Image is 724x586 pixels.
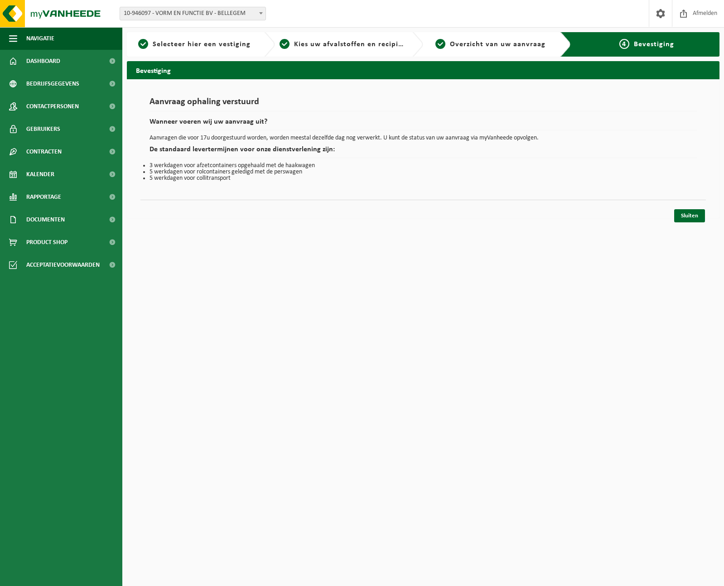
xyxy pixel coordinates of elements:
span: Dashboard [26,50,60,72]
span: Documenten [26,208,65,231]
span: Kies uw afvalstoffen en recipiënten [294,41,419,48]
li: 5 werkdagen voor collitransport [150,175,697,182]
li: 3 werkdagen voor afzetcontainers opgehaald met de haakwagen [150,163,697,169]
a: 2Kies uw afvalstoffen en recipiënten [280,39,405,50]
a: 3Overzicht van uw aanvraag [428,39,553,50]
span: 2 [280,39,290,49]
span: Gebruikers [26,118,60,140]
h2: De standaard levertermijnen voor onze dienstverlening zijn: [150,146,697,158]
h2: Wanneer voeren wij uw aanvraag uit? [150,118,697,130]
span: 10-946097 - VORM EN FUNCTIE BV - BELLEGEM [120,7,265,20]
span: Kalender [26,163,54,186]
span: Contracten [26,140,62,163]
p: Aanvragen die voor 17u doorgestuurd worden, worden meestal dezelfde dag nog verwerkt. U kunt de s... [150,135,697,141]
span: Acceptatievoorwaarden [26,254,100,276]
h2: Bevestiging [127,61,719,79]
span: Contactpersonen [26,95,79,118]
span: 3 [435,39,445,49]
a: Sluiten [674,209,705,222]
span: Overzicht van uw aanvraag [450,41,545,48]
span: 1 [138,39,148,49]
h1: Aanvraag ophaling verstuurd [150,97,697,111]
span: Bedrijfsgegevens [26,72,79,95]
span: Bevestiging [634,41,674,48]
a: 1Selecteer hier een vestiging [131,39,257,50]
span: Rapportage [26,186,61,208]
span: 4 [619,39,629,49]
span: Navigatie [26,27,54,50]
li: 5 werkdagen voor rolcontainers geledigd met de perswagen [150,169,697,175]
span: Product Shop [26,231,68,254]
span: Selecteer hier een vestiging [153,41,251,48]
